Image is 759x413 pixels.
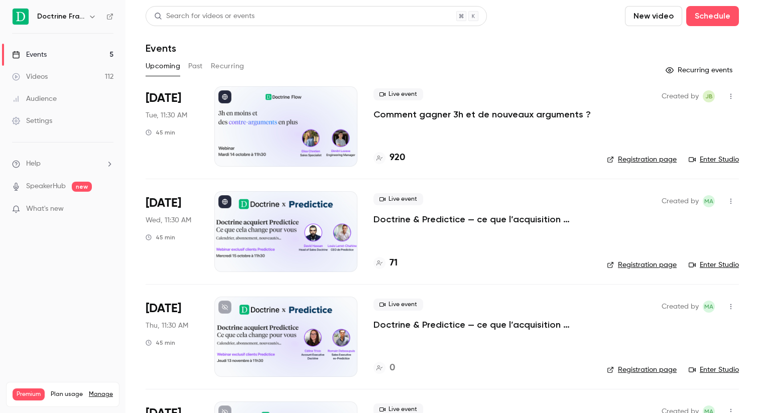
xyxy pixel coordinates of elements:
[146,128,175,136] div: 45 min
[146,215,191,225] span: Wed, 11:30 AM
[703,90,715,102] span: Justine Burel
[13,9,29,25] img: Doctrine France
[373,151,405,165] a: 920
[373,299,423,311] span: Live event
[26,204,64,214] span: What's new
[607,365,677,375] a: Registration page
[704,195,713,207] span: MA
[689,260,739,270] a: Enter Studio
[373,193,423,205] span: Live event
[188,58,203,74] button: Past
[26,159,41,169] span: Help
[211,58,244,74] button: Recurring
[704,301,713,313] span: MA
[51,390,83,398] span: Plan usage
[373,88,423,100] span: Live event
[689,155,739,165] a: Enter Studio
[607,155,677,165] a: Registration page
[146,42,176,54] h1: Events
[662,90,699,102] span: Created by
[373,256,398,270] a: 71
[146,58,180,74] button: Upcoming
[390,256,398,270] h4: 71
[686,6,739,26] button: Schedule
[689,365,739,375] a: Enter Studio
[146,233,175,241] div: 45 min
[72,182,92,192] span: new
[146,90,181,106] span: [DATE]
[146,297,198,377] div: Nov 13 Thu, 11:30 AM (Europe/Paris)
[661,62,739,78] button: Recurring events
[12,94,57,104] div: Audience
[12,72,48,82] div: Videos
[373,108,591,120] a: Comment gagner 3h et de nouveaux arguments ?
[154,11,255,22] div: Search for videos or events
[625,6,682,26] button: New video
[146,191,198,271] div: Oct 15 Wed, 11:30 AM (Europe/Paris)
[146,86,198,167] div: Oct 14 Tue, 11:30 AM (Europe/Paris)
[12,116,52,126] div: Settings
[662,195,699,207] span: Created by
[146,195,181,211] span: [DATE]
[373,213,591,225] a: Doctrine & Predictice — ce que l’acquisition change pour vous - Session 1
[13,388,45,400] span: Premium
[703,195,715,207] span: Marie Agard
[146,110,187,120] span: Tue, 11:30 AM
[89,390,113,398] a: Manage
[12,159,113,169] li: help-dropdown-opener
[607,260,677,270] a: Registration page
[146,339,175,347] div: 45 min
[705,90,713,102] span: JB
[146,301,181,317] span: [DATE]
[373,319,591,331] a: Doctrine & Predictice — ce que l’acquisition change pour vous - Session 2
[390,151,405,165] h4: 920
[26,181,66,192] a: SpeakerHub
[373,361,395,375] a: 0
[37,12,84,22] h6: Doctrine France
[12,50,47,60] div: Events
[101,205,113,214] iframe: Noticeable Trigger
[390,361,395,375] h4: 0
[146,321,188,331] span: Thu, 11:30 AM
[662,301,699,313] span: Created by
[703,301,715,313] span: Marie Agard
